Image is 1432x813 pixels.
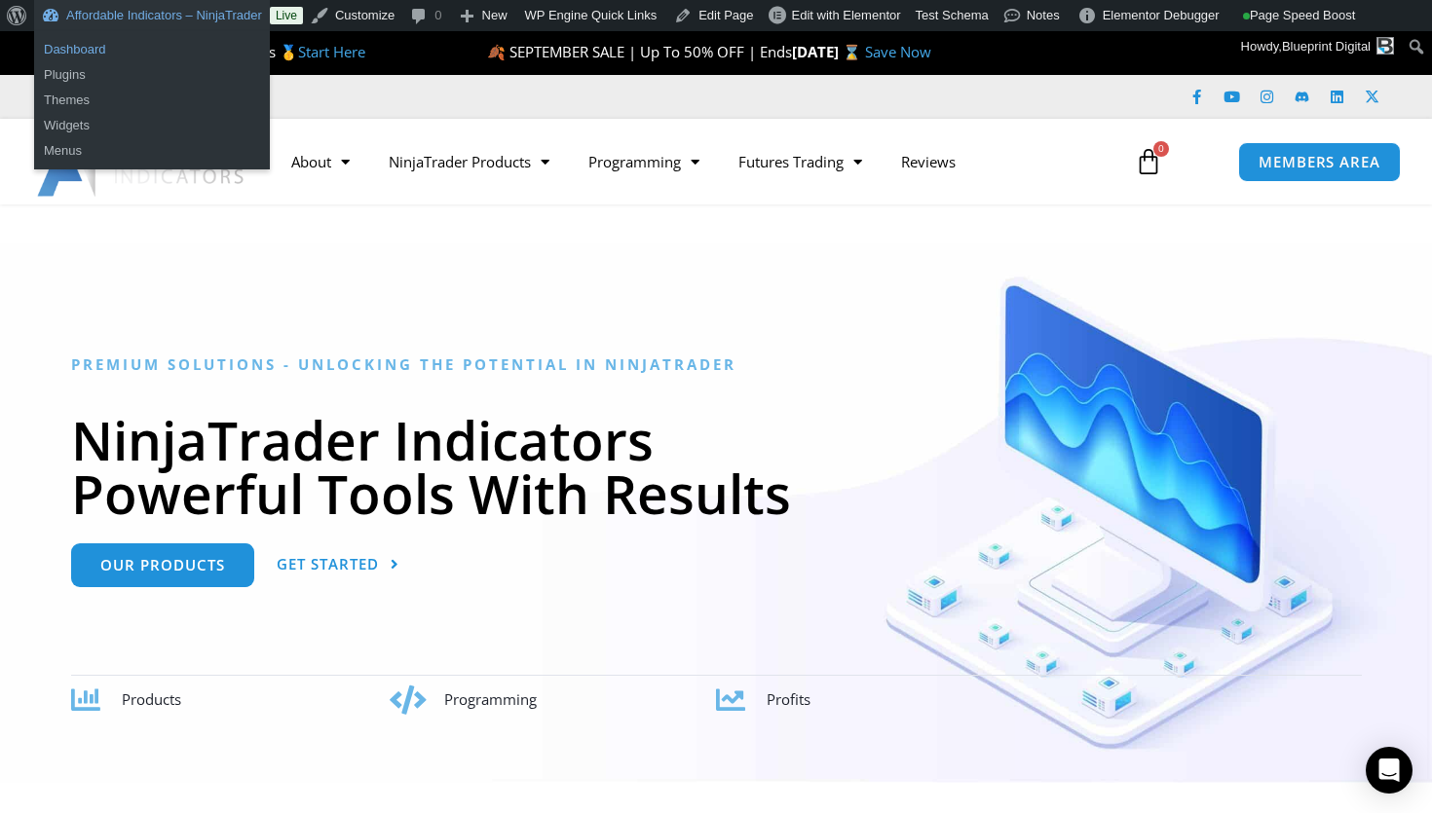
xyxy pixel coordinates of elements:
[792,42,865,61] strong: [DATE] ⌛
[444,689,537,709] span: Programming
[487,42,792,61] span: 🍂 SEPTEMBER SALE | Up To 50% OFF | Ends
[1238,142,1401,182] a: MEMBERS AREA
[298,42,365,61] a: Start Here
[71,543,254,587] a: Our Products
[792,8,901,22] span: Edit with Elementor
[122,689,181,709] span: Products
[272,139,369,184] a: About
[34,31,270,93] ul: Affordable Indicators – NinjaTrader
[34,113,270,138] a: Widgets
[34,37,270,62] a: Dashboard
[1366,747,1413,794] div: Open Intercom Messenger
[71,413,1362,520] h1: NinjaTrader Indicators Powerful Tools With Results
[272,139,1117,184] nav: Menu
[865,42,931,61] a: Save Now
[71,355,1362,374] h6: Premium Solutions - Unlocking the Potential in NinjaTrader
[767,689,810,709] span: Profits
[882,139,975,184] a: Reviews
[1153,141,1169,157] span: 0
[1259,155,1380,169] span: MEMBERS AREA
[277,557,379,572] span: Get Started
[719,139,882,184] a: Futures Trading
[100,558,225,573] span: Our Products
[289,87,582,106] iframe: Customer reviews powered by Trustpilot
[34,62,270,88] a: Plugins
[270,7,303,24] a: Live
[1106,133,1191,190] a: 0
[277,543,399,587] a: Get Started
[34,138,270,164] a: Menus
[1234,31,1402,62] a: Howdy,
[34,88,270,113] a: Themes
[1282,39,1371,54] span: Blueprint Digital
[34,82,270,169] ul: Affordable Indicators – NinjaTrader
[569,139,719,184] a: Programming
[369,139,569,184] a: NinjaTrader Products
